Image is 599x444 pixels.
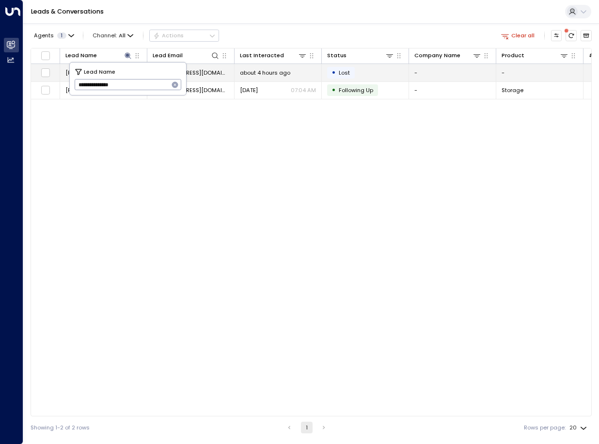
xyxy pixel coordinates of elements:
[502,51,524,60] div: Product
[41,68,50,78] span: Toggle select row
[569,422,589,434] div: 20
[153,51,183,60] div: Lead Email
[84,67,115,76] span: Lead Name
[301,422,313,433] button: page 1
[153,32,184,39] div: Actions
[149,30,219,41] button: Actions
[283,422,330,433] nav: pagination navigation
[331,83,336,96] div: •
[149,30,219,41] div: Button group with a nested menu
[57,32,66,39] span: 1
[327,51,347,60] div: Status
[31,7,104,16] a: Leads & Conversations
[502,86,523,94] span: Storage
[524,424,566,432] label: Rows per page:
[65,51,97,60] div: Lead Name
[41,51,50,61] span: Toggle select all
[31,30,77,41] button: Agents1
[153,51,220,60] div: Lead Email
[31,424,90,432] div: Showing 1-2 of 2 rows
[90,30,137,41] span: Channel:
[409,82,496,99] td: -
[240,86,258,94] span: Yesterday
[65,51,132,60] div: Lead Name
[496,64,583,81] td: -
[65,86,110,94] span: Rohit Pandey
[90,30,137,41] button: Channel:All
[240,69,290,77] span: about 4 hours ago
[414,51,481,60] div: Company Name
[581,30,592,41] button: Archived Leads
[119,32,126,39] span: All
[65,69,110,77] span: Rohit Pandey
[41,85,50,95] span: Toggle select row
[414,51,460,60] div: Company Name
[339,69,350,77] span: Lost
[291,86,316,94] p: 07:04 AM
[327,51,394,60] div: Status
[240,51,284,60] div: Last Interacted
[153,86,229,94] span: rhythmrohit3@gmail.com
[498,30,538,41] button: Clear all
[240,51,307,60] div: Last Interacted
[339,86,373,94] span: Following Up
[409,64,496,81] td: -
[551,30,562,41] button: Customize
[502,51,568,60] div: Product
[566,30,577,41] span: There are new threads available. Refresh the grid to view the latest updates.
[153,69,229,77] span: rhythmrohit3@gmail.com
[34,33,54,38] span: Agents
[331,66,336,79] div: •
